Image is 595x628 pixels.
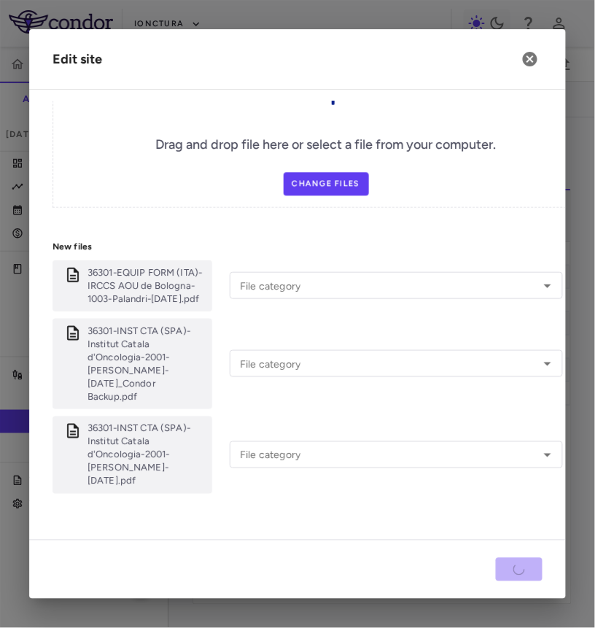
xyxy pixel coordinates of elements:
p: 36301-INST CTA (SPA)-Institut Catala d'Oncologia-2001-Villarreal-03 SEP 2025_Condor Backup.pdf [87,325,206,403]
div: Edit site [52,50,102,69]
h6: Drag and drop file here or select a file from your computer. [156,135,497,155]
button: Open [537,276,558,296]
button: Open [537,354,558,374]
p: 36301-EQUIP FORM (ITA)-IRCCS AOU de Bologna-1003-Palandri-06 JAN 2025.pdf [87,266,206,306]
label: Change Files [284,172,369,195]
button: Open [537,445,558,465]
p: 36301-INST CTA (SPA)-Institut Catala d'Oncologia-2001-Villarreal-03 SEP 2025.pdf [87,422,206,488]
